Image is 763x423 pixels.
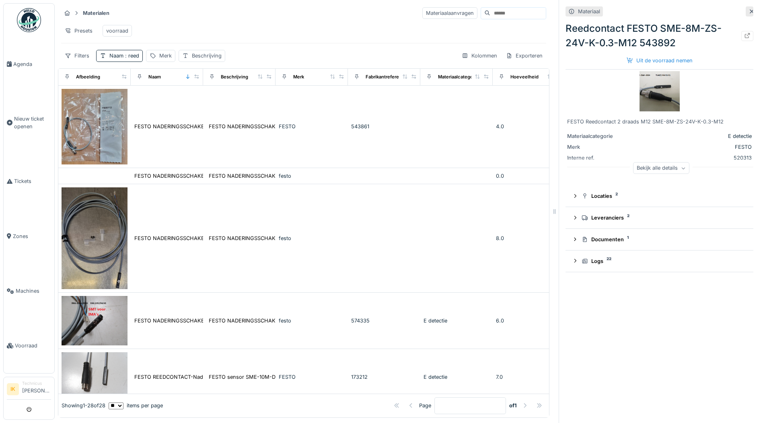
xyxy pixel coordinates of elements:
div: FESTO sensor SME-10M-DS-24V-E0.3L-M8D-551367 [209,373,341,381]
summary: Locaties2 [569,189,750,203]
div: Leveranciers [582,214,744,222]
div: Filters [61,50,93,62]
div: Uit de voorraad nemen [623,55,696,66]
div: Beschrijving [192,52,222,60]
div: 0.0 [496,172,562,180]
div: Interne ref. [567,154,627,162]
span: Nieuw ticket openen [14,115,51,130]
span: Agenda [13,60,51,68]
a: IK Technicus[PERSON_NAME] [7,380,51,400]
div: 7.0 [496,373,562,381]
img: FESTO NADERINGSSCHAKELAAR SMT-8M-A-PS-24V-E-2,5-/Reedcontact [62,296,128,345]
div: FESTO NADERINGSSCHAKELAAR SMT-8M-A-PS-24V-E-2,5-/Reedcontact [134,317,318,324]
div: 173212 [351,373,417,381]
div: FESTO [279,373,345,381]
div: FESTO NADERINGSSCHAKELAAR SME-8M-DS-24V-K-0,3-M... [209,123,365,130]
div: Showing 1 - 28 of 28 [62,402,105,409]
div: Bekijk alle details [633,162,689,174]
div: Reedcontact FESTO SME-8M-ZS-24V-K-0.3-M12 543892 [566,21,753,50]
div: FESTO NADERINGSSCHAKELAAR SMT-8M-A-PS-24V-E-2,5... [209,234,363,242]
span: Voorraad [15,342,51,349]
div: Materiaal [578,8,600,15]
a: Agenda [4,37,54,91]
div: Naam [148,74,161,80]
div: Kolommen [458,50,501,62]
div: 574335 [351,317,417,324]
div: E detectie [631,132,752,140]
span: Machines [16,287,51,295]
div: E detectie [424,373,489,381]
div: Naam [109,52,139,60]
summary: Leveranciers2 [569,210,750,225]
a: Zones [4,209,54,263]
div: 543861 [351,123,417,130]
div: FESTO NADERINGSSCHAKELAAR SMT-10M-PS-24V-E-0,3-L- reedcontact [134,172,317,180]
div: FESTO Reedcontact 2 draads M12 SME-8M-ZS-24V-K-0.3-M12 [567,118,752,125]
div: FESTO NADERINGSSCHAKELAAR SMT-8M-A-PS-24V-E-2,5... [209,317,363,324]
div: Materiaalcategorie [567,132,627,140]
div: FESTO NADERINGSSCHAKELAAR SME-8M-DS-24V-K-0,3-M8D 543861 reedcontact [134,123,343,130]
strong: of 1 [509,402,517,409]
div: Merk [159,52,172,60]
li: [PERSON_NAME] [22,380,51,398]
div: Afbeelding [76,74,100,80]
span: : reed [123,53,139,59]
div: Merk [293,74,304,80]
div: Hoeveelheid [510,74,539,80]
a: Tickets [4,154,54,209]
div: FESTO NADERINGSSCHAKELAAR SMT-8M-A-PS-24V-E-2,5 reedcontact [134,234,314,242]
div: FESTO NADERINGSSCHAKELAAR SMT-10M-PS-24V-E-0,3-... [209,172,361,180]
li: IK [7,383,19,395]
img: Reedcontact FESTO SME-8M-ZS-24V-K-0.3-M12 543892 [640,71,680,111]
div: Exporteren [502,50,546,62]
div: Beschrijving [221,74,248,80]
a: Machines [4,264,54,318]
div: FESTO [279,123,345,130]
div: Materiaalcategorie [438,74,479,80]
div: Page [419,402,431,409]
img: FESTO REEDCONTACT-Naderingssensor [62,352,128,402]
div: 520313 [631,154,752,162]
div: 4.0 [496,123,562,130]
div: Technicus [22,380,51,386]
div: 8.0 [496,234,562,242]
div: Locaties [582,192,744,200]
a: Voorraad [4,318,54,373]
div: festo [279,317,345,324]
summary: Logs22 [569,254,750,269]
div: FESTO [631,143,752,151]
img: FESTO NADERINGSSCHAKELAAR SME-8M-DS-24V-K-0,3-M8D 543861 reedcontact [62,89,128,164]
div: Logs [582,257,744,265]
div: festo [279,172,345,180]
div: items per page [109,402,163,409]
div: Documenten [582,236,744,243]
a: Nieuw ticket openen [4,91,54,154]
div: Materiaalaanvragen [422,7,477,19]
summary: Documenten1 [569,232,750,247]
div: Fabrikantreferentie [366,74,407,80]
div: 6.0 [496,317,562,324]
img: Badge_color-CXgf-gQk.svg [17,8,41,32]
div: voorraad [106,27,128,35]
span: Tickets [14,177,51,185]
img: FESTO NADERINGSSCHAKELAAR SMT-8M-A-PS-24V-E-2,5 reedcontact [62,187,128,289]
div: FESTO REEDCONTACT-Naderingssensor [134,373,235,381]
span: Zones [13,232,51,240]
strong: Materialen [80,9,113,17]
div: Presets [61,25,96,37]
div: E detectie [424,317,489,324]
div: Merk [567,143,627,151]
div: festo [279,234,345,242]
